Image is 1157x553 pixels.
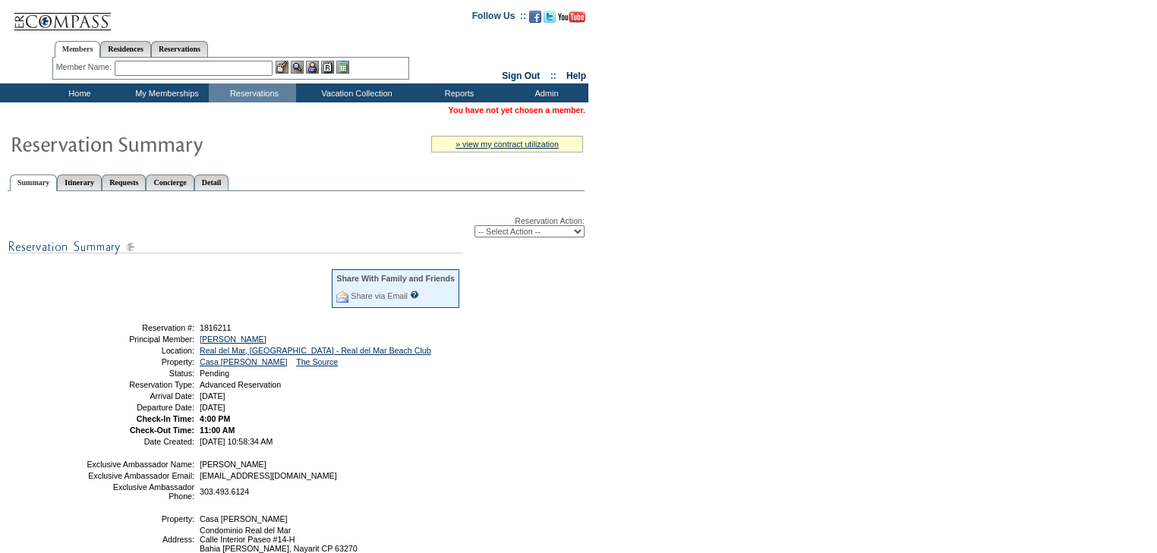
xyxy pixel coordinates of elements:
[472,9,526,27] td: Follow Us ::
[86,357,194,366] td: Property:
[86,403,194,412] td: Departure Date:
[336,61,349,74] img: b_calculator.gif
[200,391,225,401] span: [DATE]
[200,380,281,389] span: Advanced Reservation
[194,174,229,190] a: Detail
[86,346,194,355] td: Location:
[529,15,541,24] a: Become our fan on Facebook
[86,369,194,378] td: Status:
[146,174,194,190] a: Concierge
[86,471,194,480] td: Exclusive Ambassador Email:
[86,460,194,469] td: Exclusive Ambassador Name:
[501,83,588,102] td: Admin
[200,357,287,366] a: Casa [PERSON_NAME]
[200,369,229,378] span: Pending
[200,323,232,332] span: 1816211
[8,237,463,256] img: subTtlResSummary.gif
[291,61,304,74] img: View
[351,291,408,300] a: Share via Email
[529,11,541,23] img: Become our fan on Facebook
[130,426,194,435] strong: Check-Out Time:
[558,11,585,23] img: Subscribe to our YouTube Channel
[209,83,296,102] td: Reservations
[200,460,266,469] span: [PERSON_NAME]
[544,15,556,24] a: Follow us on Twitter
[200,437,273,446] span: [DATE] 10:58:34 AM
[410,291,419,299] input: What is this?
[10,128,314,159] img: Reservaton Summary
[200,471,337,480] span: [EMAIL_ADDRESS][DOMAIN_NAME]
[10,174,57,191] a: Summary
[86,526,194,553] td: Address:
[86,482,194,501] td: Exclusive Ambassador Phone:
[86,380,194,389] td: Reservation Type:
[151,41,208,57] a: Reservations
[200,346,431,355] a: Real del Mar, [GEOGRAPHIC_DATA] - Real del Mar Beach Club
[306,61,319,74] img: Impersonate
[200,514,287,523] span: Casa [PERSON_NAME]
[34,83,121,102] td: Home
[200,526,358,553] span: Condominio Real del Mar Calle Interior Paseo #14-H Bahia [PERSON_NAME], Nayarit CP 63270
[456,140,559,149] a: » view my contract utilization
[137,414,194,423] strong: Check-In Time:
[102,174,146,190] a: Requests
[414,83,501,102] td: Reports
[449,105,585,115] span: You have not yet chosen a member.
[121,83,209,102] td: My Memberships
[56,61,115,74] div: Member Name:
[200,487,249,496] span: 303.493.6124
[57,174,102,190] a: Itinerary
[55,41,101,58] a: Members
[86,391,194,401] td: Arrival Date:
[502,71,540,81] a: Sign Out
[86,323,194,332] td: Reservation #:
[276,61,288,74] img: b_edit.gif
[86,335,194,344] td: Principal Member:
[200,403,225,412] span: [DATE]
[321,61,334,74] img: Reservations
[336,274,455,283] div: Share With Family and Friends
[86,437,194,446] td: Date Created:
[296,357,338,366] a: The Source
[544,11,556,23] img: Follow us on Twitter
[200,335,266,344] a: [PERSON_NAME]
[8,216,585,237] div: Reservation Action:
[558,15,585,24] a: Subscribe to our YouTube Channel
[296,83,414,102] td: Vacation Collection
[550,71,556,81] span: ::
[200,414,230,423] span: 4:00 PM
[100,41,151,57] a: Residences
[86,514,194,523] td: Property:
[200,426,235,435] span: 11:00 AM
[566,71,586,81] a: Help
